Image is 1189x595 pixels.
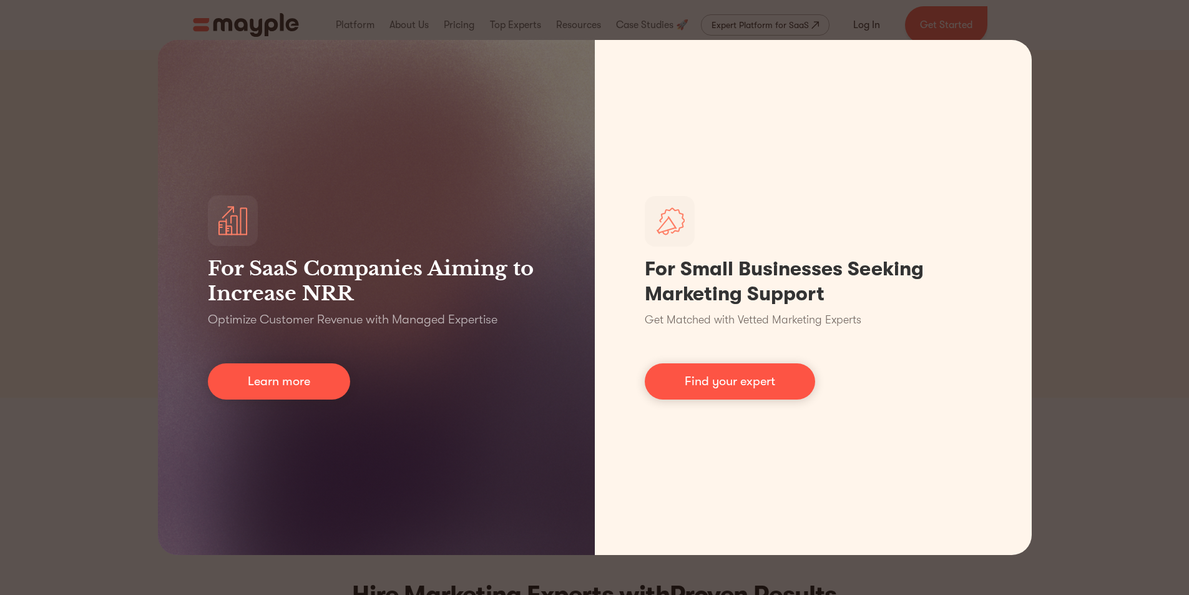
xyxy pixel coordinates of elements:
a: Find your expert [645,363,815,400]
h3: For SaaS Companies Aiming to Increase NRR [208,256,545,306]
a: Learn more [208,363,350,400]
h1: For Small Businesses Seeking Marketing Support [645,257,982,307]
p: Get Matched with Vetted Marketing Experts [645,312,861,328]
p: Optimize Customer Revenue with Managed Expertise [208,311,497,328]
